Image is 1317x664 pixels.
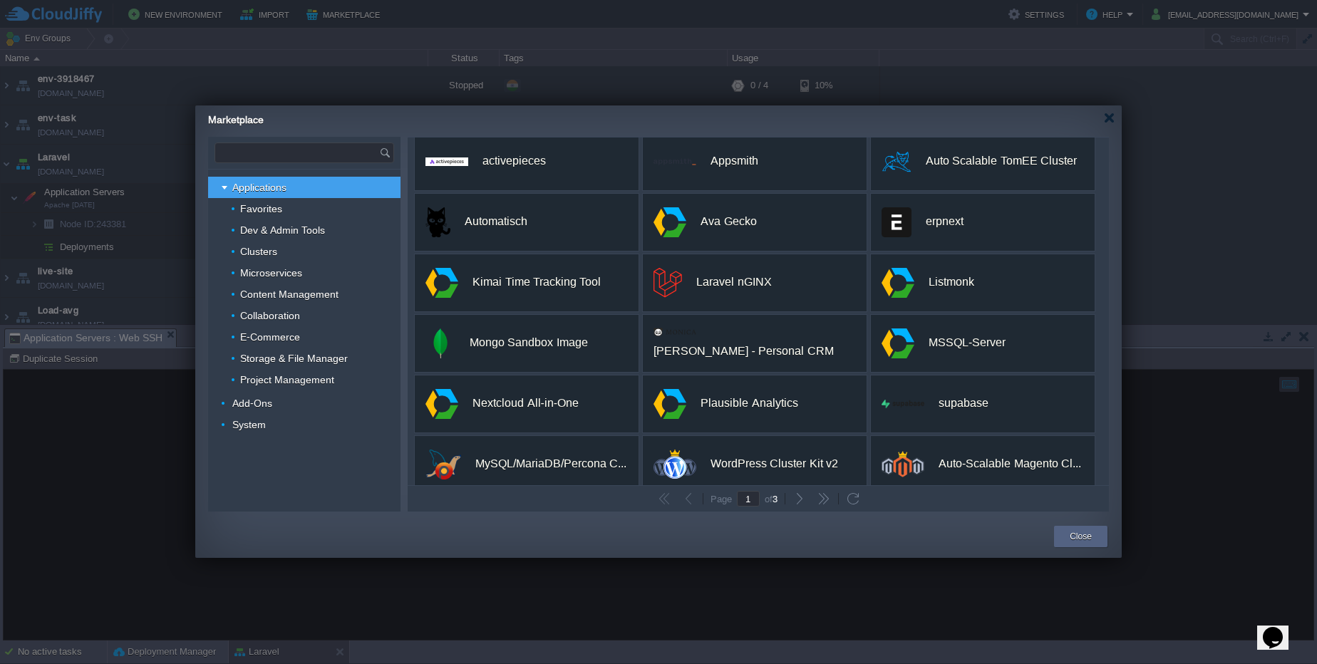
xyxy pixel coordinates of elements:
a: Collaboration [239,309,302,322]
div: MSSQL-Server [929,328,1006,358]
img: magento-enterprise-small-v2.png [882,451,924,477]
div: Auto-Scalable Magento Cluster v2 [939,449,1081,479]
div: Automatisch [465,207,527,237]
div: Appsmith [711,146,758,176]
img: erpnext-logo.png [882,207,911,237]
a: Favorites [239,202,284,215]
img: app.svg [882,268,914,298]
button: Close [1070,529,1092,544]
a: Project Management [239,373,336,386]
div: Nextcloud All-in-One [472,388,579,418]
img: app.svg [654,207,686,237]
a: E-Commerce [239,331,302,343]
a: Add-Ons [231,397,274,410]
img: tomee-logo.png [882,147,911,177]
div: activepieces [482,146,546,176]
div: Ava Gecko [701,207,756,237]
img: logo_vertical.png [654,328,696,336]
div: erpnext [926,207,964,237]
div: of [760,493,783,504]
img: cat.svg [425,207,450,237]
a: Clusters [239,245,279,258]
img: logomark.min.svg [654,268,682,298]
a: Dev & Admin Tools [239,224,327,237]
img: ap-logo.png [425,157,468,167]
iframe: chat widget [1257,607,1303,650]
img: app.svg [425,389,458,419]
img: app.svg [654,389,686,419]
img: logo-light.png [882,400,924,408]
div: Listmonk [929,267,974,297]
div: supabase [939,388,988,418]
div: MySQL/MariaDB/Percona Cluster [475,449,626,479]
div: Plausible Analytics [701,388,797,418]
div: Auto Scalable TomEE Cluster [926,146,1077,176]
div: Page [706,494,737,504]
img: mysql-mariadb-percona-logo.png [425,450,461,479]
span: Marketplace [208,114,264,125]
div: Laravel nGINX [696,267,771,297]
img: wp-cluster-kit.svg [654,450,696,479]
img: app.svg [425,268,458,298]
img: app.svg [882,328,914,358]
a: Storage & File Manager [239,352,350,365]
a: Content Management [239,288,341,301]
div: Kimai Time Tracking Tool [472,267,601,297]
span: 3 [773,494,778,504]
a: System [231,418,268,431]
div: WordPress Cluster Kit v2 [711,449,838,479]
img: 61531b23c347e41e24a8423e_Logo.svg [654,158,696,166]
a: Microservices [239,266,304,279]
a: Applications [231,181,289,194]
div: [PERSON_NAME] - Personal CRM [654,336,834,366]
div: Mongo Sandbox Image [470,328,588,358]
img: mongodb-70x70.png [425,328,455,358]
